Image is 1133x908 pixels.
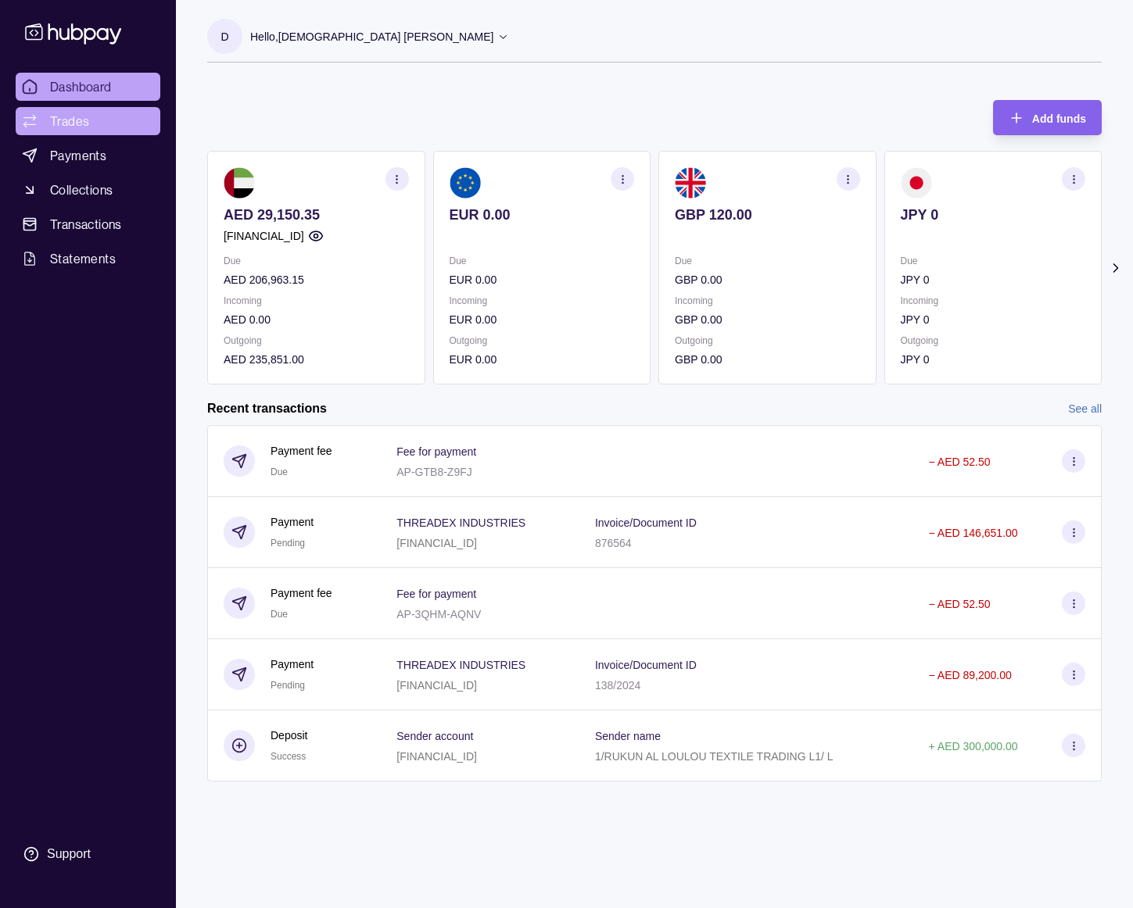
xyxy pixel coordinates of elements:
[901,206,1086,223] p: JPY 0
[901,292,1086,309] p: Incoming
[16,107,160,135] a: Trades
[50,112,89,130] span: Trades
[396,517,525,529] p: THREADEX INDUSTRIES
[50,181,113,199] span: Collections
[271,442,332,459] p: Payment fee
[271,513,314,531] p: Payment
[207,400,327,417] h2: Recent transactions
[224,292,409,309] p: Incoming
[929,527,1018,539] p: − AED 146,651.00
[901,351,1086,368] p: JPY 0
[675,311,860,328] p: GBP 0.00
[224,332,409,349] p: Outgoing
[595,517,697,529] p: Invoice/Document ID
[450,252,635,270] p: Due
[271,680,305,691] span: Pending
[901,252,1086,270] p: Due
[396,750,477,763] p: [FINANCIAL_ID]
[675,332,860,349] p: Outgoing
[271,584,332,602] p: Payment fee
[675,271,860,288] p: GBP 0.00
[396,588,476,600] p: Fee for payment
[50,146,106,165] span: Payments
[271,538,305,549] span: Pending
[224,167,255,198] img: ae
[595,730,661,742] p: Sender name
[450,311,635,328] p: EUR 0.00
[450,292,635,309] p: Incoming
[595,750,834,763] p: 1/RUKUN AL LOULOU TEXTILE TRADING L1/ L
[929,598,991,610] p: − AED 52.50
[450,332,635,349] p: Outgoing
[396,679,477,692] p: [FINANCIAL_ID]
[16,176,160,204] a: Collections
[1068,400,1102,417] a: See all
[221,28,228,45] p: D
[396,608,481,620] p: AP-3QHM-AQNV
[901,167,932,198] img: jp
[224,271,409,288] p: AED 206,963.15
[271,467,288,477] span: Due
[595,679,640,692] p: 138/2024
[224,351,409,368] p: AED 235,851.00
[224,206,409,223] p: AED 29,150.35
[901,271,1086,288] p: JPY 0
[450,271,635,288] p: EUR 0.00
[450,206,635,223] p: EUR 0.00
[450,351,635,368] p: EUR 0.00
[50,215,122,234] span: Transactions
[901,332,1086,349] p: Outgoing
[50,77,112,96] span: Dashboard
[47,845,91,863] div: Support
[396,445,476,458] p: Fee for payment
[250,28,493,45] p: Hello, [DEMOGRAPHIC_DATA] [PERSON_NAME]
[271,727,307,744] p: Deposit
[901,311,1086,328] p: JPY 0
[396,730,473,742] p: Sender account
[50,249,116,268] span: Statements
[1032,113,1086,125] span: Add funds
[271,609,288,620] span: Due
[993,100,1102,135] button: Add funds
[450,167,481,198] img: eu
[675,292,860,309] p: Incoming
[224,311,409,328] p: AED 0.00
[929,456,991,468] p: − AED 52.50
[675,351,860,368] p: GBP 0.00
[396,537,477,549] p: [FINANCIAL_ID]
[16,210,160,238] a: Transactions
[16,838,160,870] a: Support
[675,252,860,270] p: Due
[16,141,160,170] a: Payments
[595,537,632,549] p: 876564
[16,73,160,101] a: Dashboard
[396,659,525,671] p: THREADEX INDUSTRIES
[675,206,860,223] p: GBP 120.00
[675,167,706,198] img: gb
[595,659,697,671] p: Invoice/Document ID
[396,466,471,478] p: AP-GTB8-Z9FJ
[929,740,1018,752] p: + AED 300,000.00
[16,245,160,273] a: Statements
[224,252,409,270] p: Due
[271,656,314,673] p: Payment
[271,751,306,762] span: Success
[224,227,304,245] p: [FINANCIAL_ID]
[929,669,1012,681] p: − AED 89,200.00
